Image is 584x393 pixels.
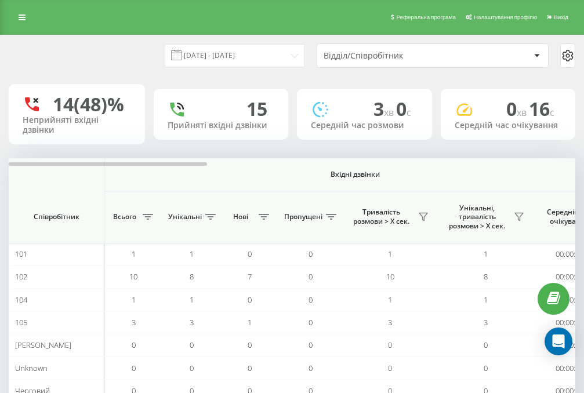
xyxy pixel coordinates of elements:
span: 0 [190,363,194,373]
span: Unknown [15,363,48,373]
div: Середній час розмови [311,121,418,130]
span: Пропущені [284,212,322,221]
span: 0 [190,340,194,350]
span: Вхідні дзвінки [135,170,575,179]
span: хв [384,106,396,119]
span: Всього [110,212,139,221]
span: 1 [132,249,136,259]
span: 105 [15,317,27,327]
div: Неприйняті вхідні дзвінки [23,115,131,135]
span: 0 [309,294,313,305]
span: 0 [248,363,252,373]
div: 14 (48)% [53,93,124,115]
div: Середній час очікування [455,121,561,130]
span: 0 [484,363,488,373]
div: Прийняті вхідні дзвінки [168,121,274,130]
span: 0 [132,340,136,350]
span: 104 [15,294,27,305]
span: Тривалість розмови > Х сек. [348,208,415,225]
span: 3 [190,317,194,327]
span: Унікальні [168,212,202,221]
span: 0 [309,317,313,327]
span: Унікальні, тривалість розмови > Х сек. [444,203,510,231]
span: 7 [248,271,252,282]
span: c [550,106,554,119]
span: 8 [484,271,488,282]
span: 0 [309,271,313,282]
span: 3 [388,317,392,327]
span: 1 [388,249,392,259]
span: 8 [190,271,194,282]
span: 0 [248,249,252,259]
span: 10 [386,271,394,282]
span: 3 [132,317,136,327]
span: хв [517,106,529,119]
div: 15 [246,98,267,120]
span: 1 [388,294,392,305]
span: 10 [129,271,137,282]
span: c [407,106,411,119]
span: 0 [484,340,488,350]
div: Open Intercom Messenger [545,327,572,355]
div: Відділ/Співробітник [324,51,462,61]
span: 0 [396,96,411,121]
span: 0 [248,340,252,350]
span: 1 [248,317,252,327]
span: 0 [388,340,392,350]
span: Нові [226,212,255,221]
span: 1 [190,249,194,259]
span: 101 [15,249,27,259]
span: 1 [190,294,194,305]
span: Вихід [554,14,568,20]
span: Налаштування профілю [474,14,537,20]
span: 0 [309,249,313,259]
span: 1 [132,294,136,305]
span: 0 [309,363,313,373]
span: 0 [309,340,313,350]
span: 102 [15,271,27,282]
span: 3 [373,96,396,121]
span: 16 [529,96,554,121]
span: 0 [506,96,529,121]
span: 3 [484,317,488,327]
span: Співробітник [19,212,94,221]
span: 1 [484,249,488,259]
span: [PERSON_NAME] [15,340,71,350]
span: 0 [132,363,136,373]
span: 1 [484,294,488,305]
span: Реферальна програма [396,14,456,20]
span: 0 [248,294,252,305]
span: 0 [388,363,392,373]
